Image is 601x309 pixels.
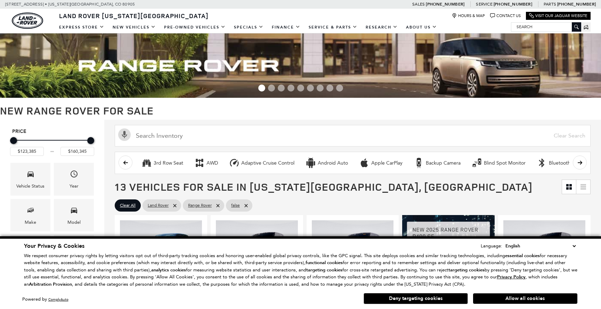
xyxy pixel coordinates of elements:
[141,158,152,168] div: 3rd Row Seat
[10,199,50,231] div: MakeMake
[138,156,187,170] button: 3rd Row Seat3rd Row Seat
[26,204,35,219] span: Make
[29,281,72,287] strong: Arbitration Provision
[5,2,135,7] a: [STREET_ADDRESS] • [US_STATE][GEOGRAPHIC_DATA], CO 80905
[55,21,441,33] nav: Main Navigation
[12,13,43,29] a: land-rover
[426,160,461,166] div: Backup Camera
[54,235,94,267] div: FeaturesFeatures
[505,253,540,259] strong: essential cookies
[54,199,94,231] div: ModelModel
[426,1,464,7] a: [PHONE_NUMBER]
[355,156,406,170] button: Apple CarPlayApple CarPlay
[557,1,596,7] a: [PHONE_NUMBER]
[481,244,502,248] div: Language:
[410,156,464,170] button: Backup CameraBackup Camera
[206,160,218,166] div: AWD
[231,201,240,210] span: false
[306,260,343,266] strong: functional cookies
[268,85,275,92] span: Go to slide 2
[497,274,526,280] u: Privacy Policy
[10,137,17,144] div: Minimum Price
[317,85,324,92] span: Go to slide 7
[70,182,79,190] div: Year
[115,125,591,146] input: Search Inventory
[55,11,213,20] a: Land Rover [US_STATE][GEOGRAPHIC_DATA]
[16,182,44,190] div: Vehicle Status
[12,128,92,135] h5: Price
[364,293,468,304] button: Deny targeting cookies
[70,168,78,182] span: Year
[225,156,298,170] button: Adaptive Cruise ControlAdaptive Cruise Control
[148,201,169,210] span: Land Rover
[359,158,369,168] div: Apple CarPlay
[55,21,108,33] a: EXPRESS STORE
[573,156,587,169] button: scroll right
[307,85,314,92] span: Go to slide 6
[490,13,521,18] a: Contact Us
[448,267,485,273] strong: targeting cookies
[304,21,362,33] a: Service & Parts
[529,13,587,18] a: Visit Our Jaguar Website
[302,156,352,170] button: Android AutoAndroid Auto
[371,160,403,166] div: Apple CarPlay
[312,220,394,282] img: 2025 Land Rover Range Rover SE
[497,274,526,279] a: Privacy Policy
[188,201,212,210] span: Range Rover
[414,158,424,168] div: Backup Camera
[22,297,68,302] div: Powered by
[362,21,402,33] a: Research
[151,267,186,273] strong: analytics cookies
[476,2,492,7] span: Service
[59,11,209,20] span: Land Rover [US_STATE][GEOGRAPHIC_DATA]
[402,21,441,33] a: About Us
[10,235,50,267] div: TrimTrim
[229,158,239,168] div: Adaptive Cruise Control
[10,147,44,156] input: Minimum
[297,85,304,92] span: Go to slide 5
[160,21,230,33] a: Pre-Owned Vehicles
[230,21,268,33] a: Specials
[537,158,547,168] div: Bluetooth
[216,220,298,282] img: 2025 Land Rover Range Rover SE
[108,21,160,33] a: New Vehicles
[494,1,532,7] a: [PHONE_NUMBER]
[278,85,285,92] span: Go to slide 3
[306,267,342,273] strong: targeting cookies
[70,204,78,219] span: Model
[120,201,136,210] span: Clear All
[48,297,68,302] a: ComplyAuto
[190,156,222,170] button: AWDAWD
[25,219,36,226] div: Make
[115,180,533,194] span: 13 Vehicles for Sale in [US_STATE][GEOGRAPHIC_DATA], [GEOGRAPHIC_DATA]
[473,293,577,304] button: Allow all cookies
[241,160,294,166] div: Adaptive Cruise Control
[26,168,35,182] span: Vehicle
[306,158,316,168] div: Android Auto
[24,242,84,250] span: Your Privacy & Cookies
[119,156,132,169] button: scroll left
[484,160,526,166] div: Blind Spot Monitor
[533,156,574,170] button: BluetoothBluetooth
[10,163,50,195] div: VehicleVehicle Status
[336,85,343,92] span: Go to slide 9
[268,21,304,33] a: Finance
[54,163,94,195] div: YearYear
[258,85,265,92] span: Go to slide 1
[472,158,482,168] div: Blind Spot Monitor
[194,158,205,168] div: AWD
[504,242,577,250] select: Language Select
[24,252,577,288] p: We respect consumer privacy rights by letting visitors opt out of third-party tracking cookies an...
[326,85,333,92] span: Go to slide 8
[503,220,585,282] img: 2025 Land Rover Range Rover SE
[12,13,43,29] img: Land Rover
[67,219,81,226] div: Model
[511,23,581,31] input: Search
[154,160,183,166] div: 3rd Row Seat
[549,160,570,166] div: Bluetooth
[468,156,529,170] button: Blind Spot MonitorBlind Spot Monitor
[287,85,294,92] span: Go to slide 4
[87,137,94,144] div: Maximum Price
[544,2,556,7] span: Parts
[118,128,131,141] svg: Click to toggle on voice search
